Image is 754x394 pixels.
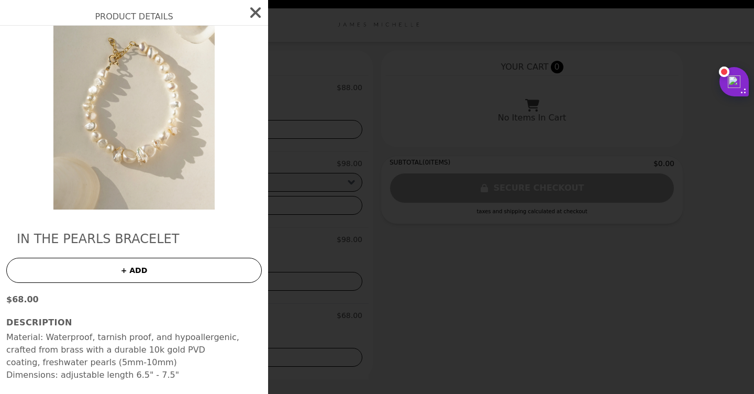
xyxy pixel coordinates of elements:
[38,8,230,210] img: Gold / 6.5" - 7.5"
[6,258,262,283] button: + ADD
[6,316,262,329] h3: Description
[6,293,262,306] p: $68.00
[17,231,251,247] h2: In The Pearls Bracelet
[6,332,46,342] strong: Material:
[6,331,262,381] p: Waterproof, tarnish proof, and hypoallergenic, crafted from brass with a durable 10k gold PVD coa...
[6,370,61,380] strong: Dimensions:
